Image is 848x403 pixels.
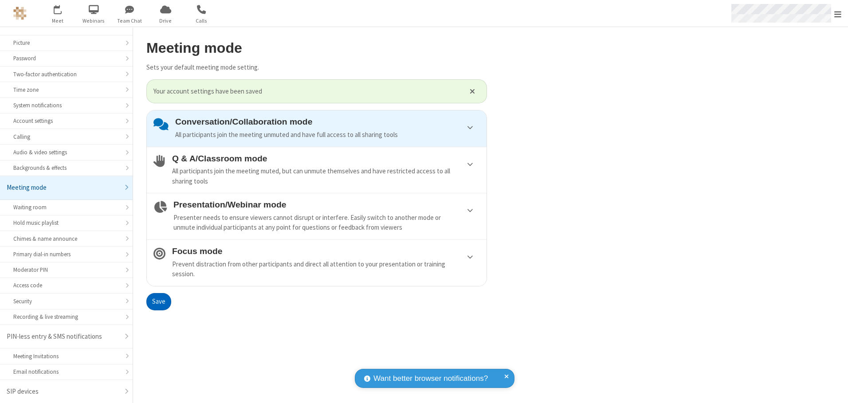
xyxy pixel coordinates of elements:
div: Meeting mode [7,183,119,193]
span: Team Chat [113,17,146,25]
span: Drive [149,17,182,25]
div: All participants join the meeting unmuted and have full access to all sharing tools [175,130,480,140]
div: All participants join the meeting muted, but can unmute themselves and have restricted access to ... [172,166,480,186]
div: Recording & live streaming [13,313,119,321]
div: 1 [60,5,66,12]
h4: Q & A/Classroom mode [172,154,480,163]
div: Picture [13,39,119,47]
div: Primary dial-in numbers [13,250,119,258]
button: Close alert [465,85,480,98]
div: Calling [13,133,119,141]
div: Meeting Invitations [13,352,119,360]
span: Want better browser notifications? [373,373,488,384]
h4: Presentation/Webinar mode [173,200,480,209]
div: Access code [13,281,119,290]
div: PIN-less entry & SMS notifications [7,332,119,342]
img: QA Selenium DO NOT DELETE OR CHANGE [13,7,27,20]
div: Audio & video settings [13,148,119,157]
div: Hold music playlist [13,219,119,227]
div: Backgrounds & effects [13,164,119,172]
p: Sets your default meeting mode setting. [146,63,487,73]
div: Security [13,297,119,305]
button: Save [146,293,171,311]
div: Prevent distraction from other participants and direct all attention to your presentation or trai... [172,259,480,279]
div: Time zone [13,86,119,94]
div: Two-factor authentication [13,70,119,78]
div: System notifications [13,101,119,110]
div: Account settings [13,117,119,125]
div: Presenter needs to ensure viewers cannot disrupt or interfere. Easily switch to another mode or u... [173,213,480,233]
div: Waiting room [13,203,119,211]
span: Meet [41,17,75,25]
div: SIP devices [7,387,119,397]
span: Webinars [77,17,110,25]
div: Moderator PIN [13,266,119,274]
span: Calls [185,17,218,25]
div: Password [13,54,119,63]
h2: Meeting mode [146,40,487,56]
span: Your account settings have been saved [153,86,459,97]
h4: Conversation/Collaboration mode [175,117,480,126]
h4: Focus mode [172,246,480,256]
div: Email notifications [13,368,119,376]
div: Chimes & name announce [13,235,119,243]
